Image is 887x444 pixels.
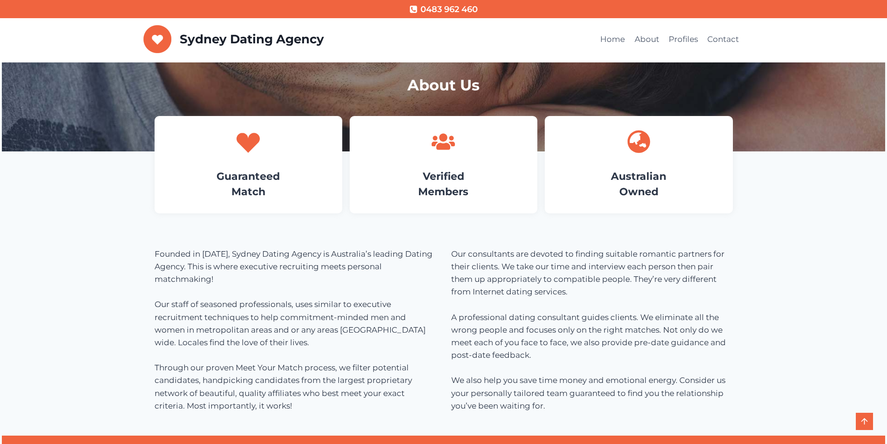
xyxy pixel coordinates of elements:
a: Home [596,28,630,51]
p: Sydney Dating Agency [180,32,324,47]
a: AustralianOwned [611,170,666,198]
nav: Primary [596,28,744,51]
span: 0483 962 460 [420,3,478,16]
p: Our consultants are devoted to finding suitable romantic partners for their clients. We take our ... [451,248,733,412]
a: Profiles [664,28,703,51]
a: Sydney Dating Agency [143,25,324,53]
a: Scroll to top [856,413,873,430]
a: GuaranteedMatch [217,170,280,198]
p: Founded in [DATE], Sydney Dating Agency is Australia’s leading Dating Agency. This is where execu... [155,248,436,412]
h1: About Us [155,74,733,96]
a: Contact [703,28,744,51]
img: Sydney Dating Agency [143,25,172,53]
a: VerifiedMembers [418,170,468,198]
a: 0483 962 460 [409,3,477,16]
a: About [630,28,664,51]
